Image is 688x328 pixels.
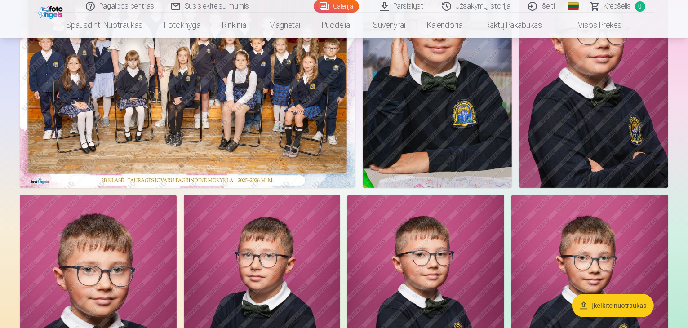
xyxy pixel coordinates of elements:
a: Visos prekės [553,13,633,38]
a: Rinkiniai [212,13,259,38]
span: 0 [635,1,645,12]
a: Spausdinti nuotraukas [56,13,154,38]
span: Krepšelis [604,1,631,12]
a: Fotoknyga [154,13,212,38]
a: Kalendoriai [417,13,475,38]
a: Raktų pakabukas [475,13,553,38]
img: /fa2 [38,4,65,19]
a: Suvenyrai [363,13,417,38]
a: Magnetai [259,13,311,38]
button: Įkelkite nuotraukas [572,294,654,317]
a: Puodeliai [311,13,363,38]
